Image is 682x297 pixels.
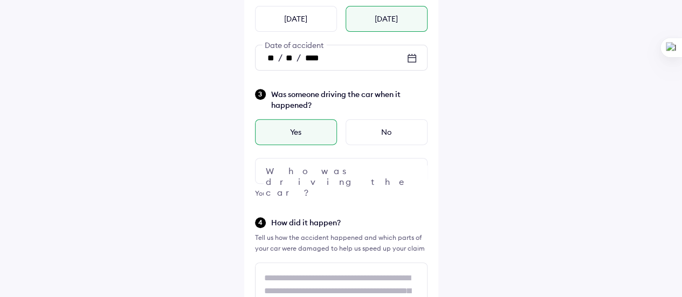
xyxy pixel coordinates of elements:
span: / [297,52,301,63]
span: Date of accident [262,40,326,50]
div: [DATE] [346,6,428,32]
div: You can file a claim even if someone else was driving [255,188,428,199]
span: How did it happen? [271,217,428,228]
span: / [278,52,283,63]
span: Was someone driving the car when it happened? [271,89,428,110]
div: [DATE] [255,6,337,32]
div: No [346,119,428,145]
div: Tell us how the accident happened and which parts of your car were damaged to help us speed up yo... [255,232,428,254]
div: Yes [255,119,337,145]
